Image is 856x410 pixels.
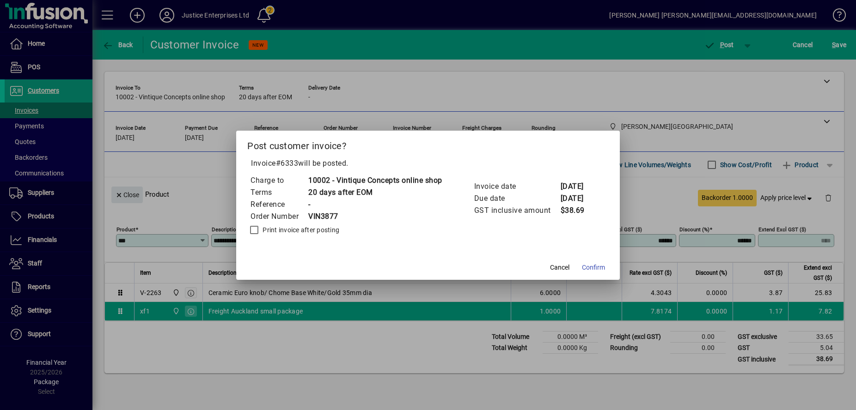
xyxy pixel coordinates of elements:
[545,259,575,276] button: Cancel
[578,259,609,276] button: Confirm
[308,211,442,223] td: VIN3877
[308,175,442,187] td: 10002 - Vintique Concepts online shop
[582,263,605,272] span: Confirm
[236,131,620,157] h2: Post customer invoice?
[560,181,597,193] td: [DATE]
[560,193,597,205] td: [DATE]
[560,205,597,217] td: $38.69
[474,193,560,205] td: Due date
[550,263,569,272] span: Cancel
[261,225,339,235] label: Print invoice after posting
[276,159,299,168] span: #6333
[250,211,308,223] td: Order Number
[247,158,609,169] p: Invoice will be posted .
[250,199,308,211] td: Reference
[474,181,560,193] td: Invoice date
[250,187,308,199] td: Terms
[308,187,442,199] td: 20 days after EOM
[250,175,308,187] td: Charge to
[474,205,560,217] td: GST inclusive amount
[308,199,442,211] td: -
